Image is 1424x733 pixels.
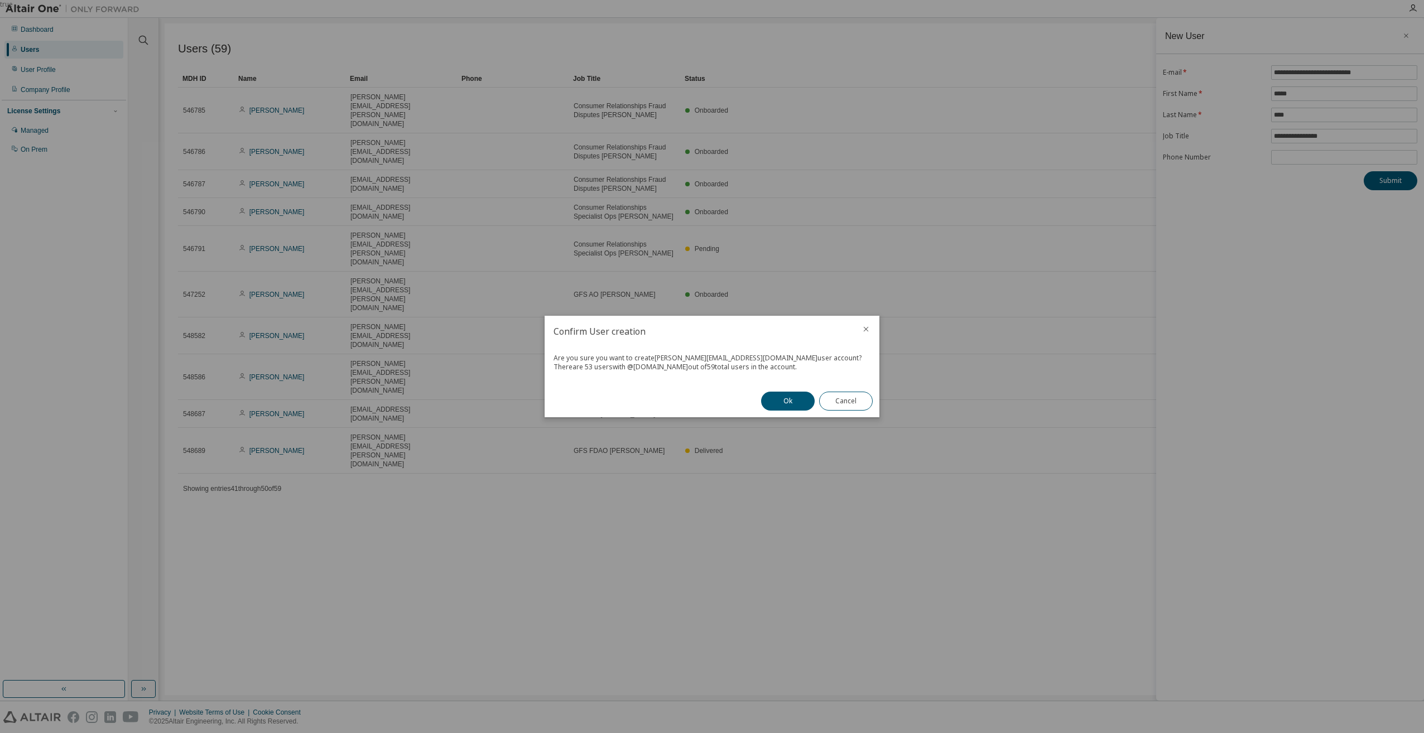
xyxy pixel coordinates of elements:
button: close [862,325,870,334]
button: Cancel [819,392,873,411]
div: There are 53 users with @ [DOMAIN_NAME] out of 59 total users in the account. [554,363,870,372]
h2: Confirm User creation [545,316,853,347]
button: Ok [761,392,815,411]
div: Are you sure you want to create [PERSON_NAME][EMAIL_ADDRESS][DOMAIN_NAME] user account? [554,354,870,363]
